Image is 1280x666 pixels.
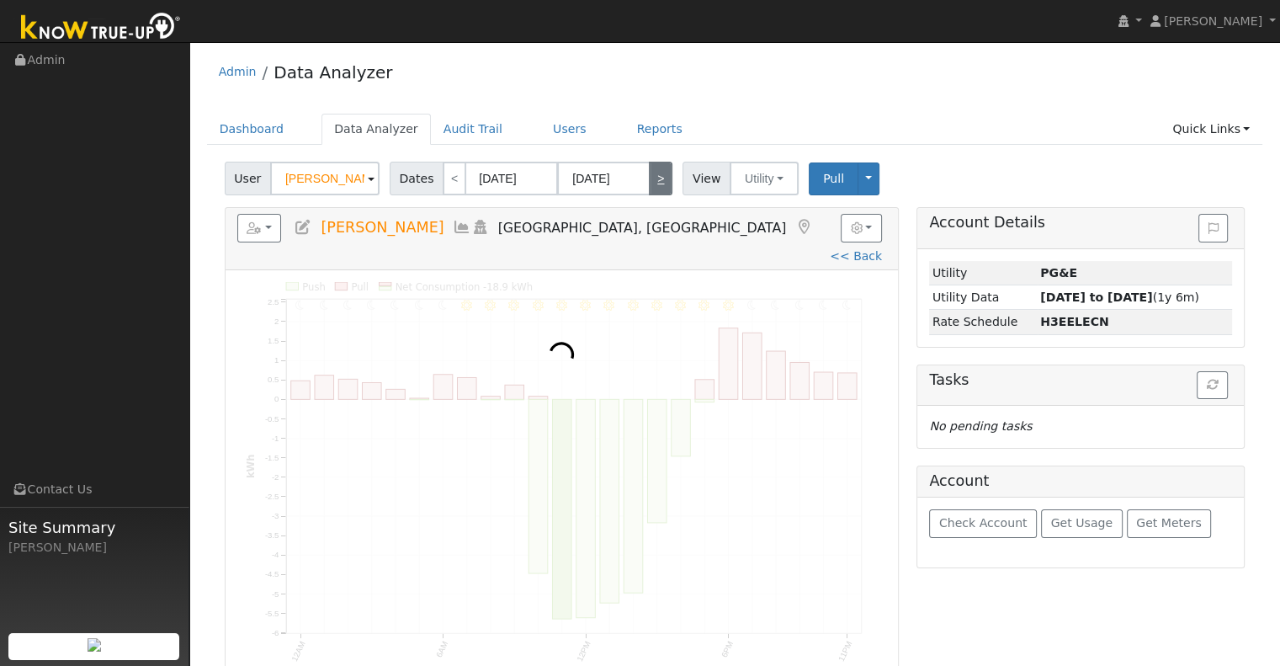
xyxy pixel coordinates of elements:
button: Pull [809,163,858,195]
a: << Back [830,249,882,263]
h5: Tasks [929,371,1232,389]
a: Reports [624,114,695,145]
a: Data Analyzer [321,114,431,145]
a: > [649,162,672,195]
i: No pending tasks [929,419,1032,433]
span: (1y 6m) [1040,290,1199,304]
strong: ID: 16727569, authorized: 05/14/25 [1040,266,1077,280]
span: Get Usage [1051,516,1113,530]
span: [GEOGRAPHIC_DATA], [GEOGRAPHIC_DATA] [498,220,787,236]
span: Pull [823,172,844,185]
td: Rate Schedule [929,310,1037,334]
button: Utility [730,162,799,195]
button: Check Account [929,509,1037,538]
a: Data Analyzer [274,62,392,83]
a: Map [794,219,813,236]
span: Check Account [939,516,1028,530]
span: Site Summary [8,516,180,539]
a: Multi-Series Graph [453,219,471,236]
h5: Account [929,472,989,489]
td: Utility Data [929,285,1037,310]
strong: S [1040,315,1109,328]
span: Dates [390,162,443,195]
a: Dashboard [207,114,297,145]
a: Login As (last Never) [471,219,490,236]
button: Refresh [1197,371,1228,400]
a: Edit User (30265) [294,219,312,236]
h5: Account Details [929,214,1232,232]
button: Issue History [1198,214,1228,242]
span: View [682,162,730,195]
td: Utility [929,261,1037,285]
div: [PERSON_NAME] [8,539,180,557]
a: Quick Links [1160,114,1262,145]
span: Get Meters [1136,516,1202,530]
a: Audit Trail [431,114,515,145]
span: User [225,162,271,195]
img: retrieve [88,638,101,652]
span: [PERSON_NAME] [321,219,443,236]
a: Users [540,114,599,145]
input: Select a User [270,162,380,195]
button: Get Usage [1041,509,1123,538]
a: < [443,162,466,195]
strong: [DATE] to [DATE] [1040,290,1152,304]
span: [PERSON_NAME] [1164,14,1262,28]
a: Admin [219,65,257,78]
button: Get Meters [1127,509,1212,538]
img: Know True-Up [13,9,189,47]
